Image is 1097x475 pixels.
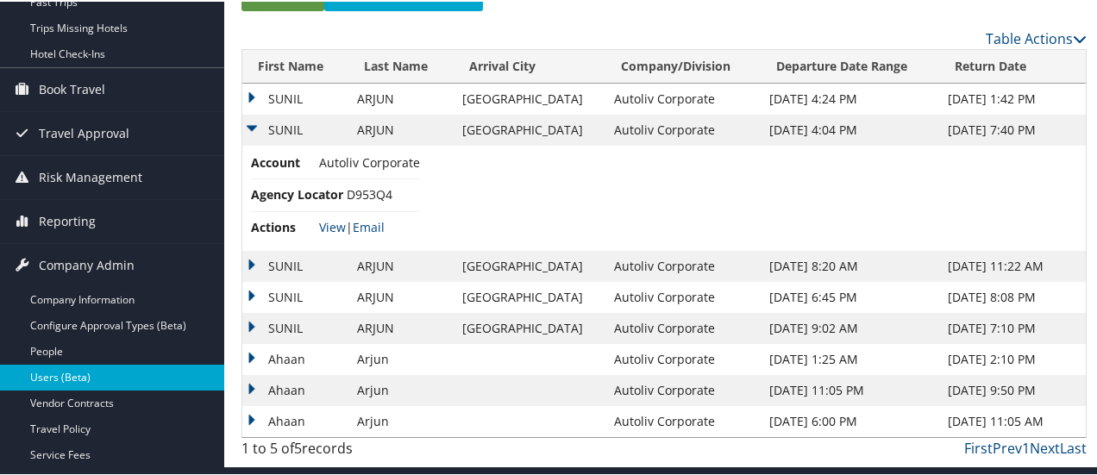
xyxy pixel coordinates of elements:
[761,280,939,311] td: [DATE] 6:45 PM
[1022,437,1030,456] a: 1
[761,82,939,113] td: [DATE] 4:24 PM
[251,184,343,203] span: Agency Locator
[939,48,1086,82] th: Return Date: activate to sort column ascending
[454,48,605,82] th: Arrival City: activate to sort column ascending
[605,249,761,280] td: Autoliv Corporate
[319,153,420,169] span: Autoliv Corporate
[939,311,1086,342] td: [DATE] 7:10 PM
[348,280,453,311] td: ARJUN
[761,373,939,404] td: [DATE] 11:05 PM
[242,280,348,311] td: SUNIL
[319,217,385,234] span: |
[1030,437,1060,456] a: Next
[348,113,453,144] td: ARJUN
[348,404,453,435] td: Arjun
[242,82,348,113] td: SUNIL
[605,342,761,373] td: Autoliv Corporate
[993,437,1022,456] a: Prev
[39,66,105,109] span: Book Travel
[605,82,761,113] td: Autoliv Corporate
[939,249,1086,280] td: [DATE] 11:22 AM
[319,217,346,234] a: View
[348,342,453,373] td: Arjun
[939,82,1086,113] td: [DATE] 1:42 PM
[605,404,761,435] td: Autoliv Corporate
[454,249,605,280] td: [GEOGRAPHIC_DATA]
[348,311,453,342] td: ARJUN
[39,198,96,241] span: Reporting
[605,113,761,144] td: Autoliv Corporate
[242,342,348,373] td: Ahaan
[939,373,1086,404] td: [DATE] 9:50 PM
[348,48,453,82] th: Last Name: activate to sort column ascending
[353,217,385,234] a: Email
[939,113,1086,144] td: [DATE] 7:40 PM
[761,311,939,342] td: [DATE] 9:02 AM
[605,280,761,311] td: Autoliv Corporate
[241,436,434,466] div: 1 to 5 of records
[348,373,453,404] td: Arjun
[454,82,605,113] td: [GEOGRAPHIC_DATA]
[348,82,453,113] td: ARJUN
[39,242,135,285] span: Company Admin
[761,249,939,280] td: [DATE] 8:20 AM
[294,437,302,456] span: 5
[454,280,605,311] td: [GEOGRAPHIC_DATA]
[242,249,348,280] td: SUNIL
[761,342,939,373] td: [DATE] 1:25 AM
[939,342,1086,373] td: [DATE] 2:10 PM
[939,280,1086,311] td: [DATE] 8:08 PM
[242,404,348,435] td: Ahaan
[39,154,142,197] span: Risk Management
[605,311,761,342] td: Autoliv Corporate
[39,110,129,153] span: Travel Approval
[251,152,316,171] span: Account
[454,311,605,342] td: [GEOGRAPHIC_DATA]
[939,404,1086,435] td: [DATE] 11:05 AM
[1060,437,1087,456] a: Last
[454,113,605,144] td: [GEOGRAPHIC_DATA]
[761,113,939,144] td: [DATE] 4:04 PM
[605,48,761,82] th: Company/Division
[761,48,939,82] th: Departure Date Range: activate to sort column ascending
[242,311,348,342] td: SUNIL
[242,48,348,82] th: First Name: activate to sort column ascending
[986,28,1087,47] a: Table Actions
[761,404,939,435] td: [DATE] 6:00 PM
[251,216,316,235] span: Actions
[348,249,453,280] td: ARJUN
[605,373,761,404] td: Autoliv Corporate
[242,113,348,144] td: SUNIL
[347,184,392,201] span: D953Q4
[964,437,993,456] a: First
[242,373,348,404] td: Ahaan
